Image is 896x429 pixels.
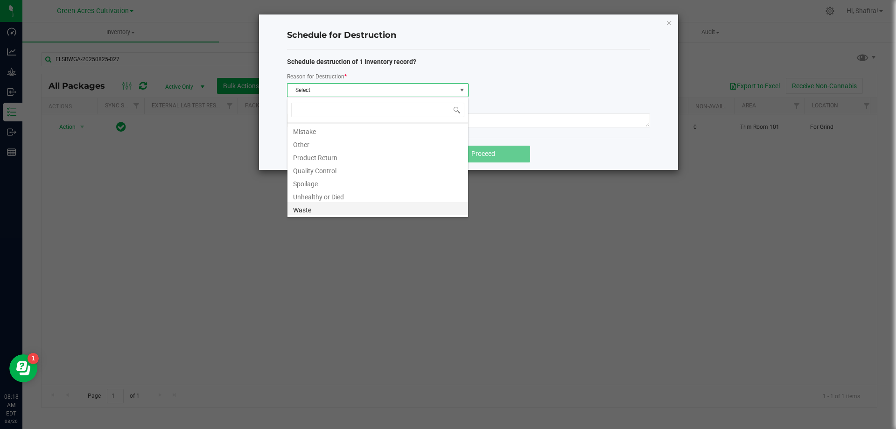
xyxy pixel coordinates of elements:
[287,72,347,81] label: Reason for Destruction
[471,150,495,157] span: Proceed
[437,146,530,162] button: Proceed
[287,84,456,97] span: Select
[9,354,37,382] iframe: Resource center
[287,29,650,42] h4: Schedule for Destruction
[28,353,39,364] iframe: Resource center unread badge
[287,58,416,65] strong: Schedule destruction of 1 inventory record?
